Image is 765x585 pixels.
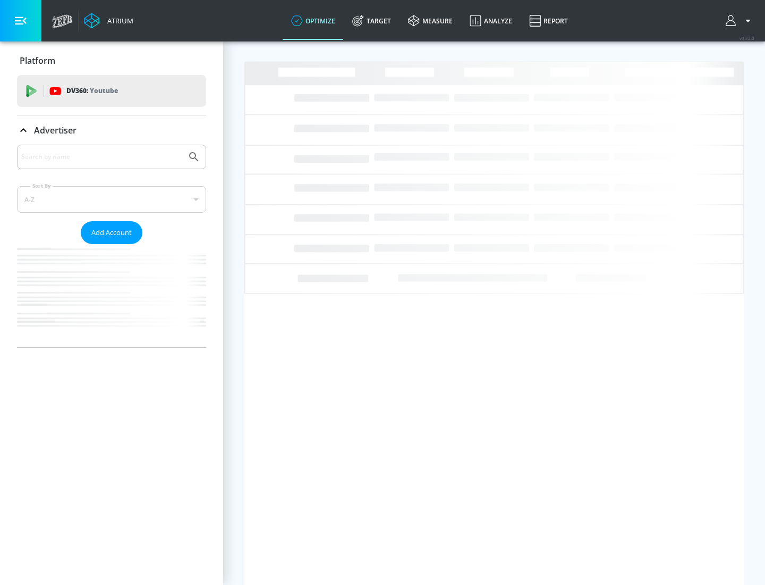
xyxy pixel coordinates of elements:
a: Target [344,2,399,40]
p: Platform [20,55,55,66]
a: Analyze [461,2,521,40]
div: Advertiser [17,115,206,145]
div: Atrium [103,16,133,26]
span: v 4.32.0 [739,35,754,41]
p: Youtube [90,85,118,96]
span: Add Account [91,227,132,239]
a: measure [399,2,461,40]
div: A-Z [17,186,206,213]
a: Atrium [84,13,133,29]
p: DV360: [66,85,118,97]
input: Search by name [21,150,182,164]
nav: list of Advertiser [17,244,206,347]
label: Sort By [30,182,53,189]
a: Report [521,2,576,40]
a: optimize [283,2,344,40]
div: Platform [17,46,206,76]
div: Advertiser [17,145,206,347]
button: Add Account [81,221,142,244]
div: DV360: Youtube [17,75,206,107]
p: Advertiser [34,124,76,136]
